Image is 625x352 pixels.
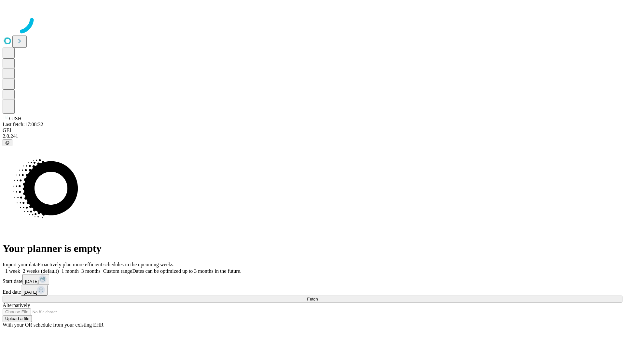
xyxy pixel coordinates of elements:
[3,274,622,285] div: Start date
[5,140,10,145] span: @
[132,268,241,274] span: Dates can be optimized up to 3 months in the future.
[23,290,37,295] span: [DATE]
[5,268,20,274] span: 1 week
[3,285,622,296] div: End date
[22,274,49,285] button: [DATE]
[3,139,12,146] button: @
[3,262,38,267] span: Import your data
[38,262,174,267] span: Proactively plan more efficient schedules in the upcoming weeks.
[62,268,79,274] span: 1 month
[3,315,32,322] button: Upload a file
[25,279,39,284] span: [DATE]
[23,268,59,274] span: 2 weeks (default)
[21,285,48,296] button: [DATE]
[3,322,104,328] span: With your OR schedule from your existing EHR
[3,302,30,308] span: Alternatively
[81,268,101,274] span: 3 months
[3,122,43,127] span: Last fetch: 17:08:32
[3,296,622,302] button: Fetch
[9,116,21,121] span: GJSH
[3,242,622,255] h1: Your planner is empty
[103,268,132,274] span: Custom range
[3,133,622,139] div: 2.0.241
[3,127,622,133] div: GEI
[307,297,318,301] span: Fetch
